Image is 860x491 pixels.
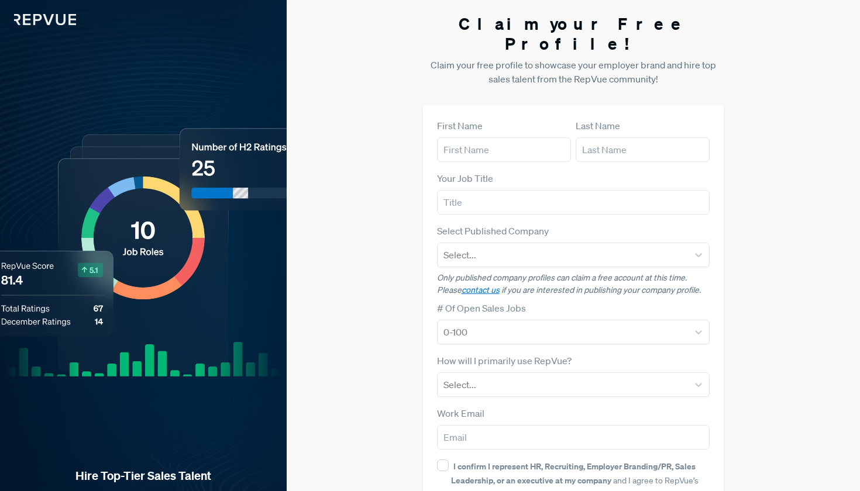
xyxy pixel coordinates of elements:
label: Last Name [576,119,620,133]
a: contact us [462,285,500,295]
p: Claim your free profile to showcase your employer brand and hire top sales talent from the RepVue... [423,58,724,86]
input: Last Name [576,137,710,162]
strong: Hire Top-Tier Sales Talent [19,468,268,483]
p: Only published company profiles can claim a free account at this time. Please if you are interest... [437,272,710,296]
label: Your Job Title [437,171,493,185]
label: Work Email [437,406,484,420]
label: First Name [437,119,483,133]
label: How will I primarily use RepVue? [437,354,572,368]
input: First Name [437,137,571,162]
label: Select Published Company [437,224,549,238]
input: Title [437,190,710,215]
label: # Of Open Sales Jobs [437,301,526,315]
input: Email [437,425,710,449]
h3: Claim your Free Profile! [423,14,724,53]
strong: I confirm I represent HR, Recruiting, Employer Branding/PR, Sales Leadership, or an executive at ... [451,461,696,486]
